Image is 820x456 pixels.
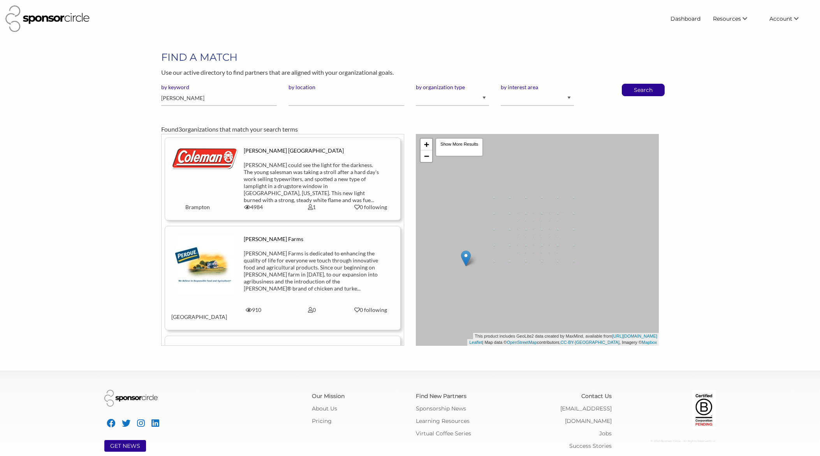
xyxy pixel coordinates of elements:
a: Success Stories [569,442,612,449]
div: 4984 [224,204,283,211]
div: 0 [283,306,341,313]
a: Virtual Coffee Series [416,430,471,437]
div: 0 following [347,306,394,313]
label: by organization type [416,84,489,91]
label: by keyword [161,84,277,91]
a: [PERSON_NAME] [GEOGRAPHIC_DATA] [PERSON_NAME] could see the light for the darkness. The young sal... [171,147,394,211]
input: Please enter one or more keywords [161,91,277,106]
a: Our Mission [312,393,345,400]
div: 0 following [347,204,394,211]
img: Sponsor Circle Logo [5,5,90,32]
p: Use our active directory to find partners that are aligned with your organizational goals. [161,67,659,77]
a: Learning Resources [416,417,470,424]
div: © 2025 Sponsor Circle - All Rights Reserved [623,435,716,447]
a: About Us [312,405,337,412]
img: Sponsor Circle Logo [104,390,158,407]
div: | Map data © contributors, , Imagery © [467,339,659,346]
a: Find New Partners [416,393,466,400]
a: Pricing [312,417,332,424]
div: Brampton [165,204,224,211]
label: by location [289,84,404,91]
a: Mapbox [642,340,657,345]
a: Zoom out [421,150,432,162]
a: [EMAIL_ADDRESS][DOMAIN_NAME] [560,405,612,424]
a: Zoom in [421,139,432,150]
img: Certified Corporation Pending Logo [692,390,716,429]
div: 910 [224,306,283,313]
a: Leaflet [469,340,482,345]
div: Show More Results [435,138,483,157]
div: [PERSON_NAME] [GEOGRAPHIC_DATA] [244,147,380,154]
div: Found organizations that match your search terms [161,125,659,134]
a: CC-BY-[GEOGRAPHIC_DATA] [561,340,619,345]
li: Resources [707,12,763,26]
span: C: U: [710,439,716,443]
a: [URL][DOMAIN_NAME] [612,334,657,338]
div: [GEOGRAPHIC_DATA] [165,306,224,320]
li: Account [763,12,815,26]
a: OpenStreetMap [507,340,537,345]
span: Resources [713,15,741,22]
h1: FIND A MATCH [161,50,659,64]
div: [PERSON_NAME] Farms [244,236,380,243]
img: orfojtnlpoehynetymvx [175,236,234,294]
a: GET NEWS [110,442,140,449]
div: 1 [283,204,341,211]
a: Contact Us [581,393,612,400]
div: This product includes GeoLite2 data created by MaxMind, available from [473,333,659,340]
a: Dashboard [664,12,707,26]
a: Sponsorship News [416,405,466,412]
a: [PERSON_NAME] Farms [PERSON_NAME] Farms is dedicated to enhancing the quality of life for everyon... [171,236,394,320]
label: by interest area [501,84,574,91]
a: Jobs [599,430,612,437]
span: 3 [178,125,182,133]
span: Account [769,15,792,22]
button: Search [630,84,656,96]
div: [PERSON_NAME] Farms is dedicated to enhancing the quality of life for everyone we touch through i... [244,250,380,292]
div: [PERSON_NAME] could see the light for the darkness. The young salesman was taking a stroll after ... [244,162,380,204]
img: ldadawyfxeu4rwyurkos [171,147,238,169]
